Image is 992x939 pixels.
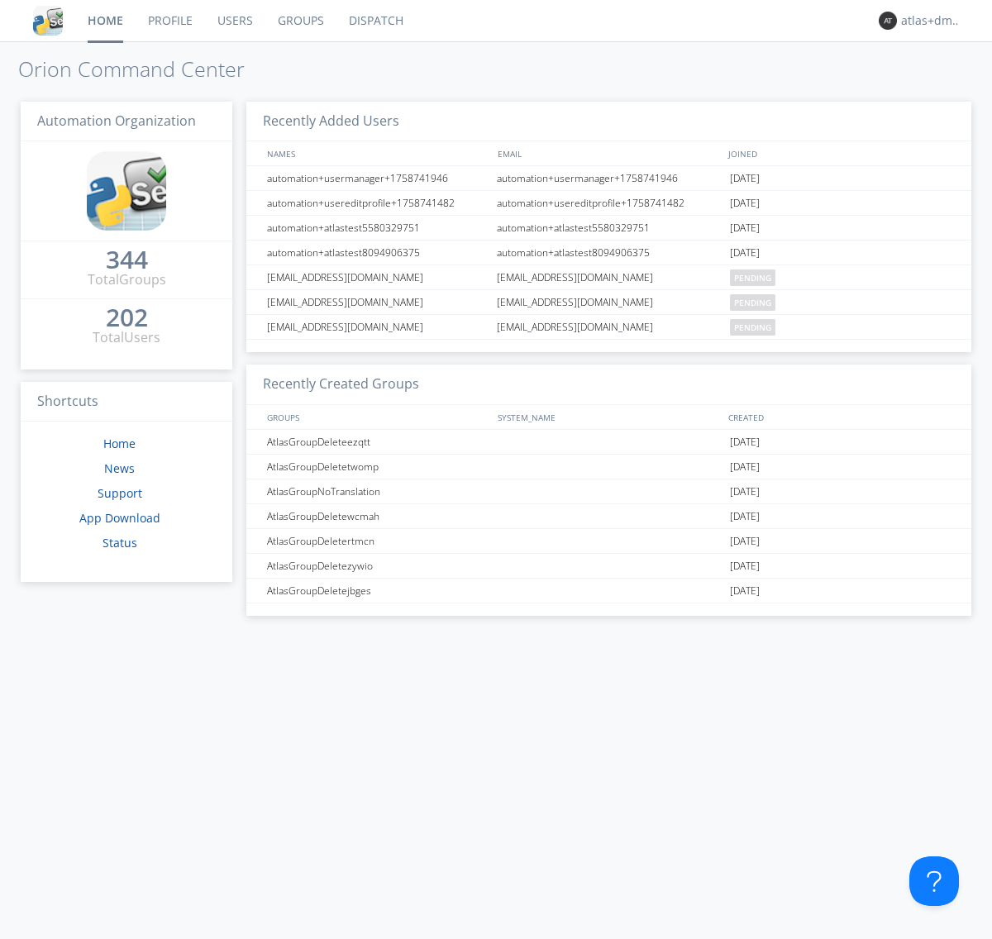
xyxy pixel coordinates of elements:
span: pending [730,294,775,311]
a: AtlasGroupDeletetwomp[DATE] [246,455,971,479]
span: Automation Organization [37,112,196,130]
div: Total Groups [88,270,166,289]
div: atlas+dm+only+lead [901,12,963,29]
div: EMAIL [494,141,724,165]
a: automation+usermanager+1758741946automation+usermanager+1758741946[DATE] [246,166,971,191]
iframe: Toggle Customer Support [909,856,959,906]
img: cddb5a64eb264b2086981ab96f4c1ba7 [33,6,63,36]
a: 202 [106,309,148,328]
div: AtlasGroupDeletetwomp [263,455,492,479]
div: automation+atlastest5580329751 [493,216,726,240]
span: [DATE] [730,504,760,529]
img: 373638.png [879,12,897,30]
a: automation+usereditprofile+1758741482automation+usereditprofile+1758741482[DATE] [246,191,971,216]
a: AtlasGroupDeleteezqtt[DATE] [246,430,971,455]
a: AtlasGroupDeletezywio[DATE] [246,554,971,579]
a: News [104,460,135,476]
div: SYSTEM_NAME [494,405,724,429]
h3: Recently Added Users [246,102,971,142]
h3: Shortcuts [21,382,232,422]
div: [EMAIL_ADDRESS][DOMAIN_NAME] [493,290,726,314]
span: pending [730,319,775,336]
div: 202 [106,309,148,326]
a: AtlasGroupDeletejbges[DATE] [246,579,971,603]
div: AtlasGroupDeleteezqtt [263,430,492,454]
span: [DATE] [730,191,760,216]
div: JOINED [724,141,956,165]
div: Total Users [93,328,160,347]
span: [DATE] [730,216,760,241]
div: [EMAIL_ADDRESS][DOMAIN_NAME] [263,290,492,314]
a: [EMAIL_ADDRESS][DOMAIN_NAME][EMAIL_ADDRESS][DOMAIN_NAME]pending [246,290,971,315]
div: automation+atlastest8094906375 [493,241,726,265]
a: Status [103,535,137,551]
div: automation+usermanager+1758741946 [493,166,726,190]
div: 344 [106,251,148,268]
a: Home [103,436,136,451]
span: [DATE] [730,479,760,504]
div: AtlasGroupDeletezywio [263,554,492,578]
span: [DATE] [730,166,760,191]
a: AtlasGroupDeletewcmah[DATE] [246,504,971,529]
div: automation+usereditprofile+1758741482 [493,191,726,215]
span: [DATE] [730,455,760,479]
a: AtlasGroupDeletertmcn[DATE] [246,529,971,554]
div: AtlasGroupDeletejbges [263,579,492,603]
a: AtlasGroupNoTranslation[DATE] [246,479,971,504]
div: automation+usereditprofile+1758741482 [263,191,492,215]
div: [EMAIL_ADDRESS][DOMAIN_NAME] [263,315,492,339]
div: [EMAIL_ADDRESS][DOMAIN_NAME] [263,265,492,289]
h3: Recently Created Groups [246,365,971,405]
div: CREATED [724,405,956,429]
a: Support [98,485,142,501]
span: [DATE] [730,241,760,265]
div: AtlasGroupDeletertmcn [263,529,492,553]
img: cddb5a64eb264b2086981ab96f4c1ba7 [87,151,166,231]
a: automation+atlastest8094906375automation+atlastest8094906375[DATE] [246,241,971,265]
div: GROUPS [263,405,489,429]
span: [DATE] [730,554,760,579]
span: [DATE] [730,430,760,455]
div: [EMAIL_ADDRESS][DOMAIN_NAME] [493,315,726,339]
a: App Download [79,510,160,526]
span: [DATE] [730,579,760,603]
div: automation+atlastest8094906375 [263,241,492,265]
div: automation+atlastest5580329751 [263,216,492,240]
div: AtlasGroupNoTranslation [263,479,492,503]
a: [EMAIL_ADDRESS][DOMAIN_NAME][EMAIL_ADDRESS][DOMAIN_NAME]pending [246,315,971,340]
div: NAMES [263,141,489,165]
a: [EMAIL_ADDRESS][DOMAIN_NAME][EMAIL_ADDRESS][DOMAIN_NAME]pending [246,265,971,290]
div: AtlasGroupDeletewcmah [263,504,492,528]
a: 344 [106,251,148,270]
span: pending [730,269,775,286]
div: [EMAIL_ADDRESS][DOMAIN_NAME] [493,265,726,289]
a: automation+atlastest5580329751automation+atlastest5580329751[DATE] [246,216,971,241]
span: [DATE] [730,529,760,554]
div: automation+usermanager+1758741946 [263,166,492,190]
